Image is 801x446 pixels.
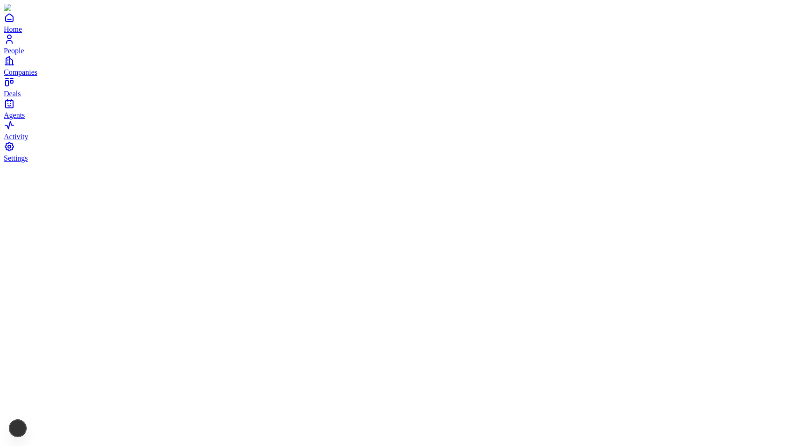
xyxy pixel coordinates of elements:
span: Agents [4,111,25,119]
a: Activity [4,120,797,141]
span: Companies [4,68,37,76]
a: Home [4,12,797,33]
span: Deals [4,90,21,98]
a: People [4,34,797,55]
a: Deals [4,77,797,98]
span: People [4,47,24,55]
span: Activity [4,133,28,141]
a: Settings [4,141,797,162]
a: Companies [4,55,797,76]
a: Agents [4,98,797,119]
span: Settings [4,154,28,162]
img: Item Brain Logo [4,4,61,12]
span: Home [4,25,22,33]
